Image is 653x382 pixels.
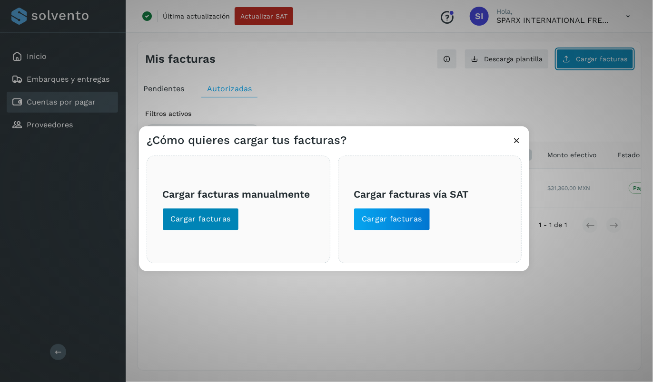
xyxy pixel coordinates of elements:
[354,208,430,231] button: Cargar facturas
[147,134,346,148] h3: ¿Cómo quieres cargar tus facturas?
[354,188,506,200] h3: Cargar facturas vía SAT
[162,188,315,200] h3: Cargar facturas manualmente
[170,214,231,225] span: Cargar facturas
[162,208,239,231] button: Cargar facturas
[362,214,422,225] span: Cargar facturas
